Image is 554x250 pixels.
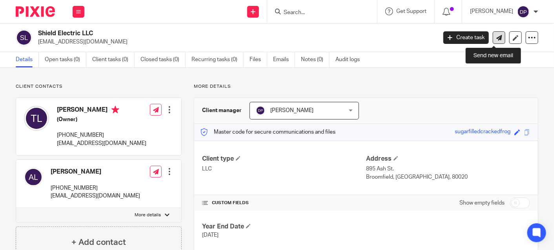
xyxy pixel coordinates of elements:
[283,9,354,16] input: Search
[111,106,119,114] i: Primary
[459,199,505,207] label: Show empty fields
[51,192,140,200] p: [EMAIL_ADDRESS][DOMAIN_NAME]
[38,29,353,38] h2: Shield Electric LLC
[202,232,219,238] span: [DATE]
[396,9,426,14] span: Get Support
[455,128,510,137] div: sugarfilledcrackedfrog
[517,5,530,18] img: svg%3E
[202,200,366,206] h4: CUSTOM FIELDS
[57,139,146,147] p: [EMAIL_ADDRESS][DOMAIN_NAME]
[16,52,39,67] a: Details
[270,108,313,113] span: [PERSON_NAME]
[51,168,140,176] h4: [PERSON_NAME]
[57,116,146,123] h5: (Owner)
[24,168,43,187] img: svg%3E
[16,6,55,17] img: Pixie
[202,107,242,114] h3: Client manager
[273,52,295,67] a: Emails
[71,236,126,248] h4: + Add contact
[24,106,49,131] img: svg%3E
[366,165,530,173] p: 895 Ash St.
[366,173,530,181] p: Broomfield, [GEOGRAPHIC_DATA], 80020
[202,223,366,231] h4: Year End Date
[191,52,244,67] a: Recurring tasks (0)
[38,38,432,46] p: [EMAIL_ADDRESS][DOMAIN_NAME]
[301,52,330,67] a: Notes (0)
[16,29,32,46] img: svg%3E
[470,7,513,15] p: [PERSON_NAME]
[366,155,530,163] h4: Address
[92,52,135,67] a: Client tasks (0)
[135,212,161,218] p: More details
[140,52,186,67] a: Closed tasks (0)
[51,184,140,192] p: [PHONE_NUMBER]
[443,31,489,44] a: Create task
[256,106,265,115] img: svg%3E
[16,83,182,90] p: Client contacts
[57,131,146,139] p: [PHONE_NUMBER]
[202,155,366,163] h4: Client type
[335,52,366,67] a: Audit logs
[57,106,146,116] h4: [PERSON_NAME]
[200,128,335,136] p: Master code for secure communications and files
[250,52,267,67] a: Files
[194,83,538,90] p: More details
[45,52,86,67] a: Open tasks (0)
[202,165,366,173] p: LLC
